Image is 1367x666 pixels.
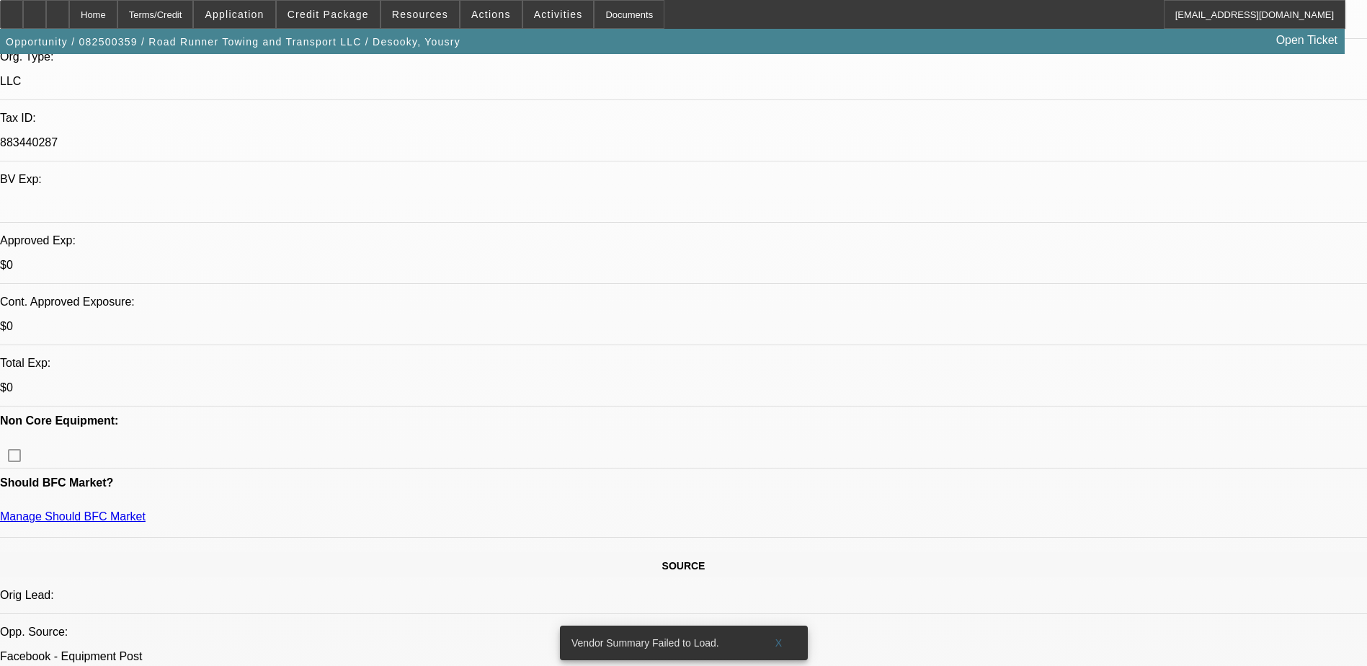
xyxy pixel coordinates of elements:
span: Resources [392,9,448,20]
span: Credit Package [288,9,369,20]
button: Actions [460,1,522,28]
button: Credit Package [277,1,380,28]
span: SOURCE [662,560,705,572]
span: Opportunity / 082500359 / Road Runner Towing and Transport LLC / Desooky, Yousry [6,36,460,48]
a: Open Ticket [1270,28,1343,53]
button: Activities [523,1,594,28]
button: Application [194,1,275,28]
span: Activities [534,9,583,20]
button: Resources [381,1,459,28]
span: Application [205,9,264,20]
span: X [775,637,783,649]
span: Actions [471,9,511,20]
button: X [756,630,802,656]
div: Vendor Summary Failed to Load. [560,626,756,660]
